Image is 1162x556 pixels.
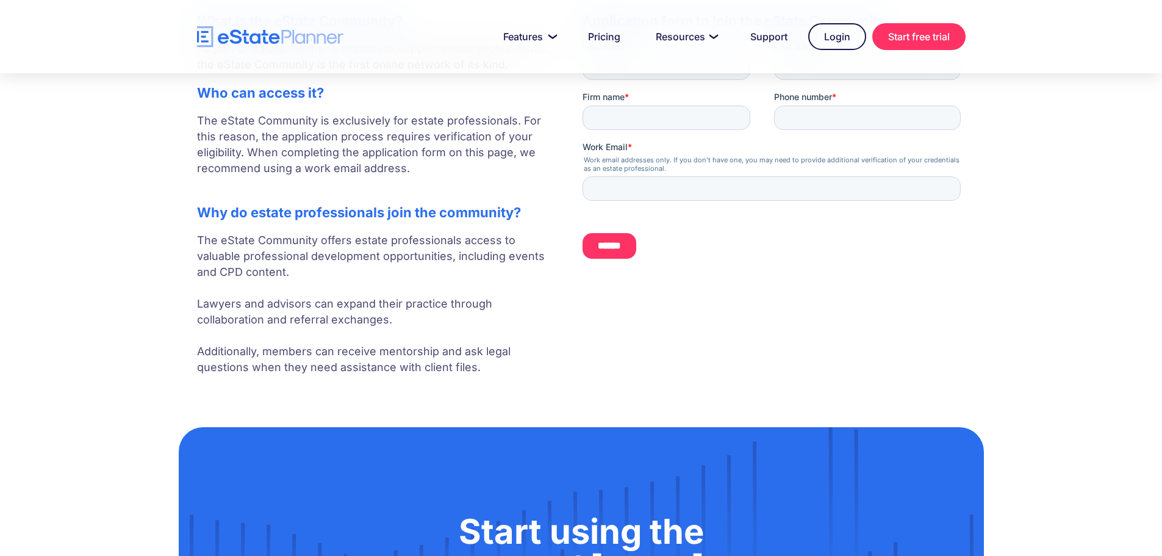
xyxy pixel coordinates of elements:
[489,24,567,49] a: Features
[736,24,802,49] a: Support
[197,233,558,375] p: The eState Community offers estate professionals access to valuable professional development oppo...
[197,204,558,220] h2: Why do estate professionals join the community?
[808,23,866,50] a: Login
[197,26,343,48] a: home
[641,24,730,49] a: Resources
[197,85,558,101] h2: Who can access it?
[583,41,966,269] iframe: Form 0
[872,23,966,50] a: Start free trial
[573,24,635,49] a: Pricing
[197,113,558,192] p: The eState Community is exclusively for estate professionals. For this reason, the application pr...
